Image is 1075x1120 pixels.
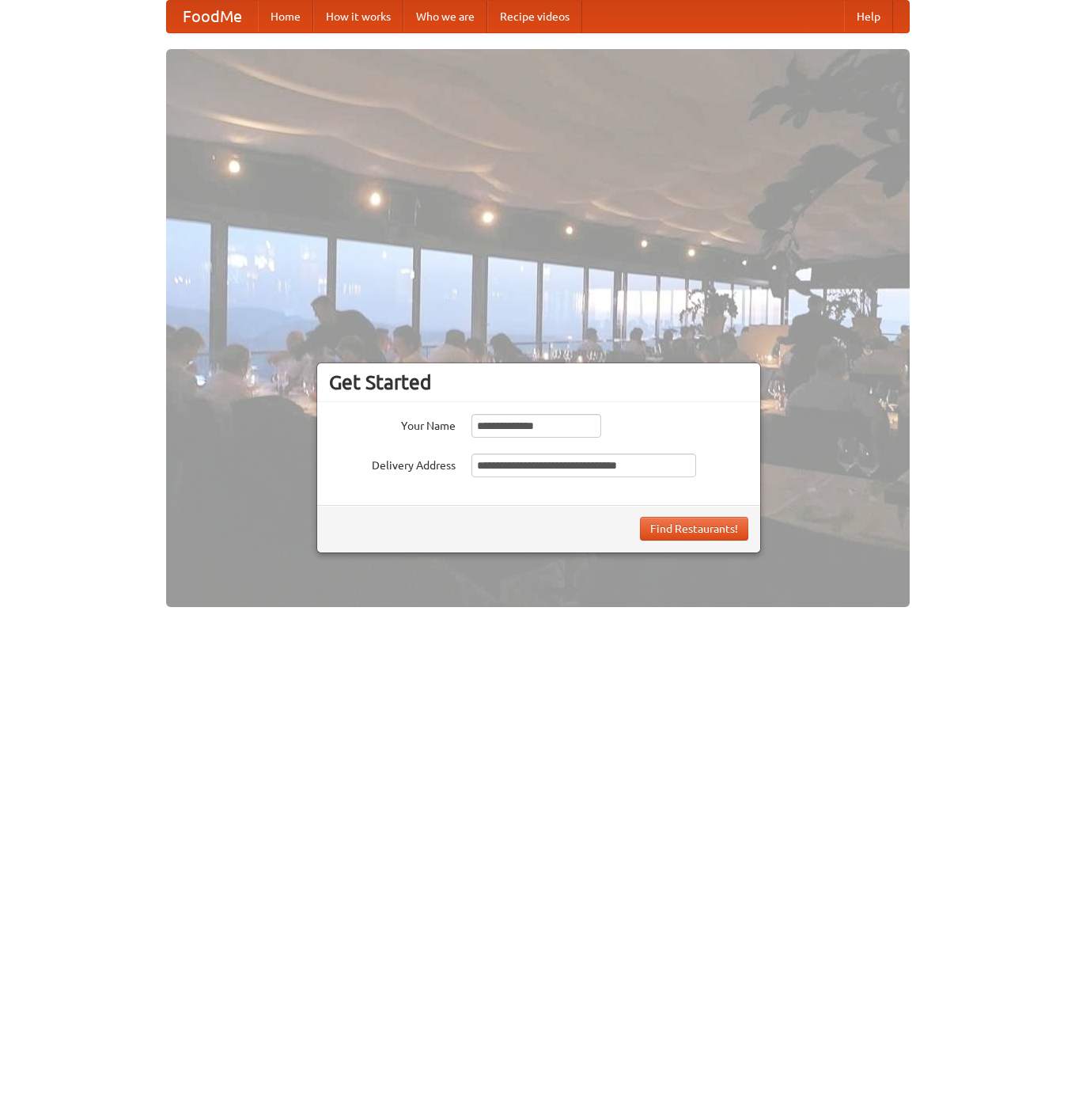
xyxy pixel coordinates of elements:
a: FoodMe [167,1,258,32]
label: Your Name [329,414,456,434]
a: Help [844,1,893,32]
button: Find Restaurants! [640,517,748,541]
a: Who we are [403,1,487,32]
a: Home [258,1,313,32]
label: Delivery Address [329,454,456,473]
a: How it works [313,1,403,32]
a: Recipe videos [487,1,582,32]
h3: Get Started [329,370,748,394]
